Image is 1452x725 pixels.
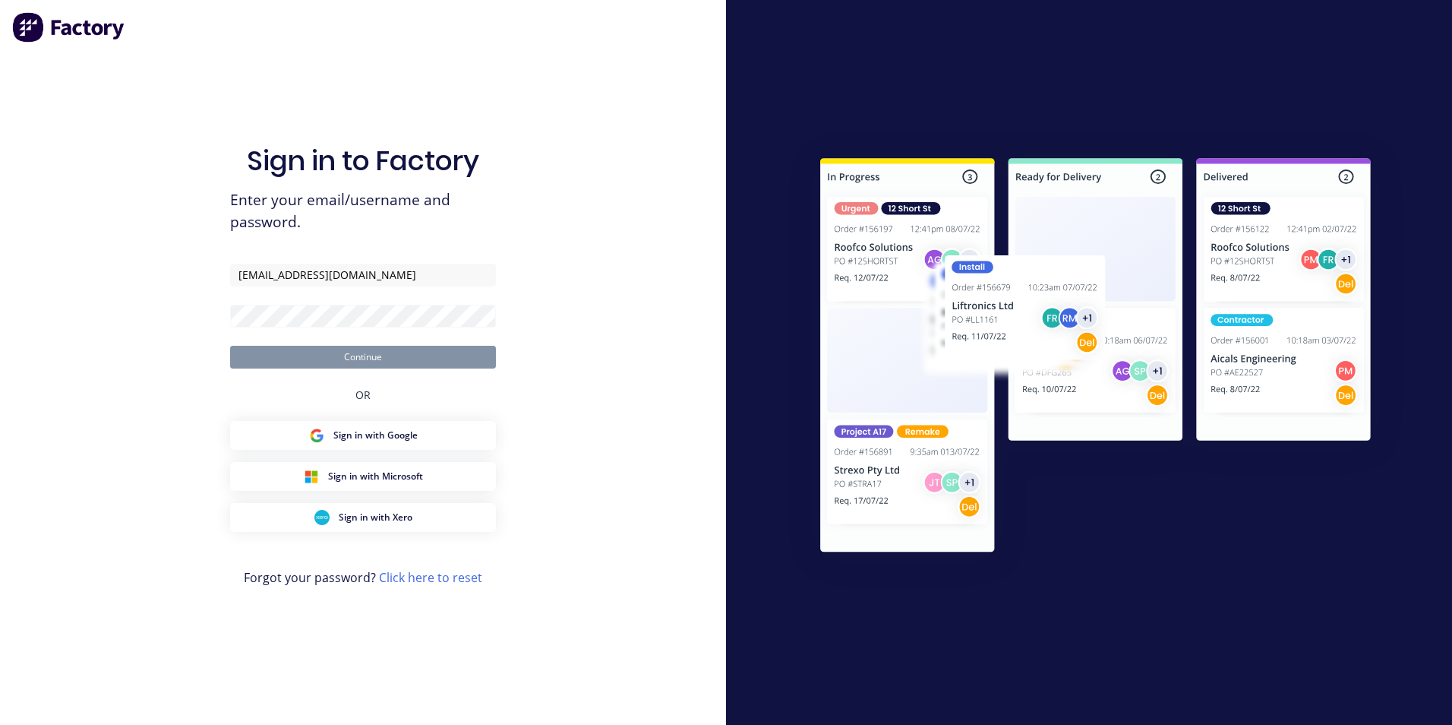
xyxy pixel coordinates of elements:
span: Forgot your password? [244,568,482,587]
span: Sign in with Xero [339,511,412,524]
img: Factory [12,12,126,43]
img: Microsoft Sign in [304,469,319,484]
span: Sign in with Google [333,429,418,442]
span: Sign in with Microsoft [328,470,423,483]
img: Xero Sign in [314,510,330,525]
input: Email/Username [230,264,496,287]
button: Xero Sign inSign in with Xero [230,503,496,532]
button: Continue [230,346,496,369]
a: Click here to reset [379,569,482,586]
img: Sign in [787,128,1404,588]
img: Google Sign in [309,428,324,443]
h1: Sign in to Factory [247,144,479,177]
span: Enter your email/username and password. [230,189,496,233]
button: Microsoft Sign inSign in with Microsoft [230,462,496,491]
div: OR [355,369,371,421]
button: Google Sign inSign in with Google [230,421,496,450]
